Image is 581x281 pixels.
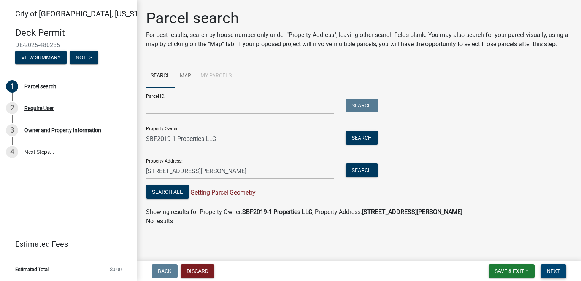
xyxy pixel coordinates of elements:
strong: SBF2019-1 Properties LLC [242,208,312,216]
button: Search [346,99,378,112]
div: Parcel search [24,84,56,89]
button: View Summary [15,51,67,64]
span: Estimated Total [15,267,49,272]
div: 1 [6,80,18,93]
p: No results [146,217,572,226]
a: Search [146,64,175,88]
wm-modal-confirm: Summary [15,55,67,61]
span: Save & Exit [495,268,524,274]
span: Next [547,268,560,274]
button: Search All [146,185,189,199]
button: Discard [181,264,214,278]
div: Require User [24,105,54,111]
button: Back [152,264,178,278]
button: Search [346,163,378,177]
span: City of [GEOGRAPHIC_DATA], [US_STATE] [15,9,154,18]
wm-modal-confirm: Notes [70,55,98,61]
div: 2 [6,102,18,114]
div: 3 [6,124,18,136]
p: For best results, search by house number only under "Property Address", leaving other search fiel... [146,30,572,49]
a: Map [175,64,196,88]
span: $0.00 [110,267,122,272]
button: Notes [70,51,98,64]
strong: [STREET_ADDRESS][PERSON_NAME] [362,208,462,216]
span: Back [158,268,171,274]
button: Next [541,264,566,278]
a: Estimated Fees [6,236,125,252]
span: DE-2025-480235 [15,42,122,49]
h1: Parcel search [146,9,572,27]
h4: Deck Permit [15,27,131,38]
span: Getting Parcel Geometry [189,189,256,196]
div: Showing results for Property Owner: , Property Address: [146,208,572,217]
div: 4 [6,146,18,158]
div: Owner and Property Information [24,128,101,133]
button: Search [346,131,378,145]
button: Save & Exit [489,264,535,278]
